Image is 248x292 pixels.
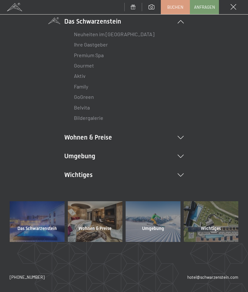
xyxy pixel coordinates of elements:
a: Aktiv [74,73,86,79]
a: Wichtiges Wellnesshotel Südtirol SCHWARZENSTEIN - Wellnessurlaub in den Alpen, Wandern und Wellness [182,201,240,242]
a: GoGreen [74,94,94,100]
span: Das Schwarzenstein [17,225,57,232]
a: Das Schwarzenstein Wellnesshotel Südtirol SCHWARZENSTEIN - Wellnessurlaub in den Alpen, Wandern u... [8,201,66,242]
a: Neuheiten im [GEOGRAPHIC_DATA] [74,31,154,37]
a: Belvita [74,104,90,110]
a: Premium Spa [74,52,104,58]
a: hotel@schwarzenstein.com [187,274,238,280]
a: [PHONE_NUMBER] [10,274,45,280]
span: Anfragen [194,4,215,10]
span: Wichtiges [201,225,221,232]
a: Umgebung Wellnesshotel Südtirol SCHWARZENSTEIN - Wellnessurlaub in den Alpen, Wandern und Wellness [124,201,182,242]
span: Buchen [167,4,183,10]
a: Bildergalerie [74,115,103,121]
a: Buchen [161,0,190,14]
span: Umgebung [142,225,164,232]
a: Gourmet [74,62,94,68]
span: Wohnen & Preise [78,225,111,232]
a: Wohnen & Preise Wellnesshotel Südtirol SCHWARZENSTEIN - Wellnessurlaub in den Alpen, Wandern und ... [66,201,124,242]
a: Ihre Gastgeber [74,41,108,47]
a: Family [74,83,88,89]
a: Anfragen [190,0,219,14]
span: [PHONE_NUMBER] [10,275,45,280]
